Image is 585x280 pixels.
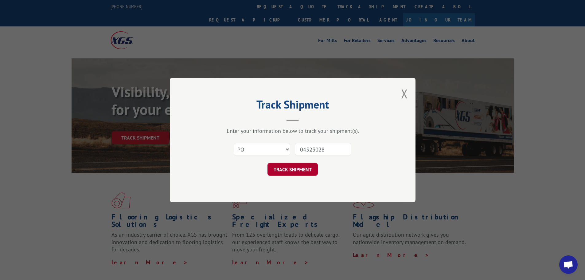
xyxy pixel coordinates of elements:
button: Close modal [401,85,408,102]
button: TRACK SHIPMENT [267,163,318,176]
div: Open chat [559,255,578,274]
input: Number(s) [295,143,351,156]
h2: Track Shipment [201,100,385,112]
div: Enter your information below to track your shipment(s). [201,127,385,134]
